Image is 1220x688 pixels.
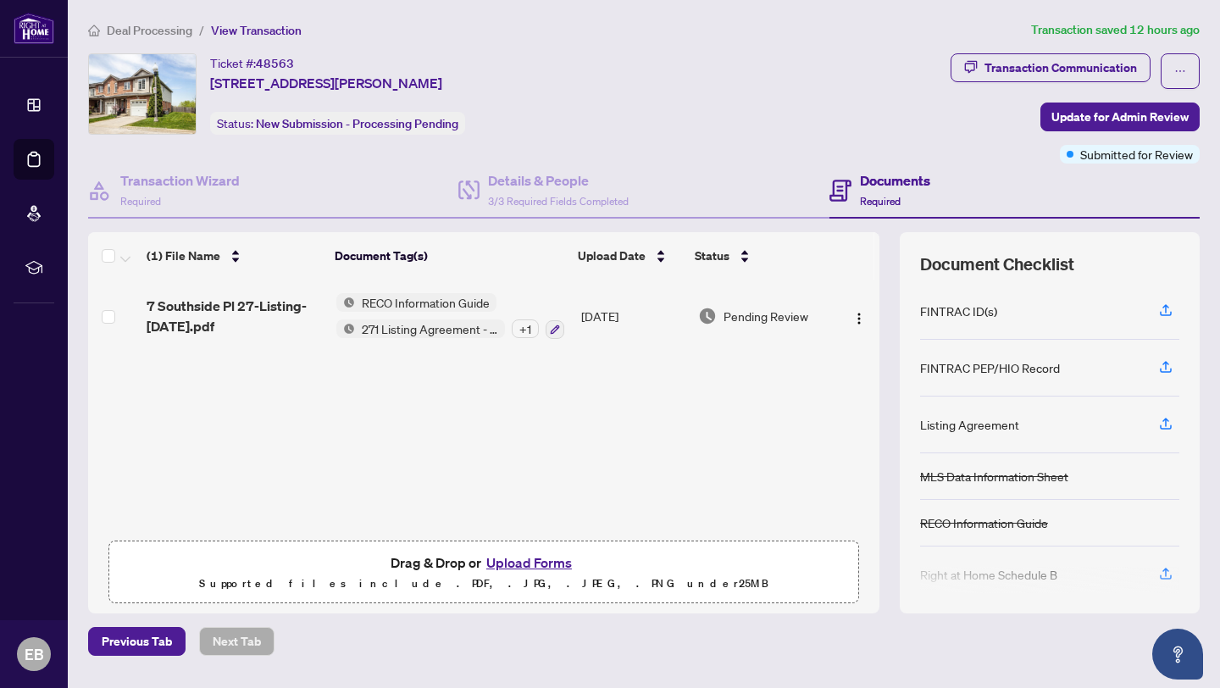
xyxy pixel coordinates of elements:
[88,25,100,36] span: home
[1031,20,1200,40] article: Transaction saved 12 hours ago
[210,53,294,73] div: Ticket #:
[109,541,858,604] span: Drag & Drop orUpload FormsSupported files include .PDF, .JPG, .JPEG, .PNG under25MB
[852,312,866,325] img: Logo
[1152,629,1203,680] button: Open asap
[1080,145,1193,164] span: Submitted for Review
[688,232,834,280] th: Status
[860,170,930,191] h4: Documents
[88,627,186,656] button: Previous Tab
[120,170,240,191] h4: Transaction Wizard
[578,247,646,265] span: Upload Date
[481,552,577,574] button: Upload Forms
[488,170,629,191] h4: Details & People
[355,319,505,338] span: 271 Listing Agreement - Seller Designated Representation Agreement Authority to Offer for Sale
[147,296,323,336] span: 7 Southside Pl 27-Listing- [DATE].pdf
[920,358,1060,377] div: FINTRAC PEP/HIO Record
[336,293,355,312] img: Status Icon
[724,307,808,325] span: Pending Review
[574,280,691,352] td: [DATE]
[140,232,328,280] th: (1) File Name
[488,195,629,208] span: 3/3 Required Fields Completed
[695,247,729,265] span: Status
[355,293,496,312] span: RECO Information Guide
[210,112,465,135] div: Status:
[698,307,717,325] img: Document Status
[920,565,1057,584] div: Right at Home Schedule B
[391,552,577,574] span: Drag & Drop or
[951,53,1151,82] button: Transaction Communication
[89,54,196,134] img: IMG-X12160889_1.jpg
[107,23,192,38] span: Deal Processing
[920,302,997,320] div: FINTRAC ID(s)
[328,232,571,280] th: Document Tag(s)
[120,195,161,208] span: Required
[336,293,564,339] button: Status IconRECO Information GuideStatus Icon271 Listing Agreement - Seller Designated Representat...
[1051,103,1189,130] span: Update for Admin Review
[199,627,274,656] button: Next Tab
[211,23,302,38] span: View Transaction
[1174,65,1186,77] span: ellipsis
[920,415,1019,434] div: Listing Agreement
[14,13,54,44] img: logo
[119,574,848,594] p: Supported files include .PDF, .JPG, .JPEG, .PNG under 25 MB
[571,232,687,280] th: Upload Date
[199,20,204,40] li: /
[984,54,1137,81] div: Transaction Communication
[860,195,901,208] span: Required
[920,513,1048,532] div: RECO Information Guide
[25,642,44,666] span: EB
[147,247,220,265] span: (1) File Name
[512,319,539,338] div: + 1
[256,56,294,71] span: 48563
[920,252,1074,276] span: Document Checklist
[210,73,442,93] span: [STREET_ADDRESS][PERSON_NAME]
[336,319,355,338] img: Status Icon
[920,467,1068,485] div: MLS Data Information Sheet
[102,628,172,655] span: Previous Tab
[846,302,873,330] button: Logo
[256,116,458,131] span: New Submission - Processing Pending
[1040,103,1200,131] button: Update for Admin Review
